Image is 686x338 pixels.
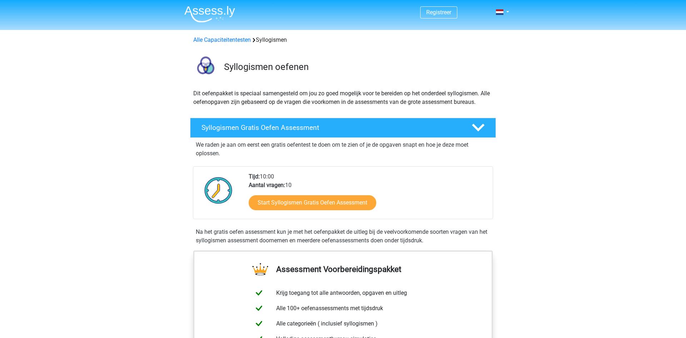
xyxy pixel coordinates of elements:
[224,61,490,72] h3: Syllogismen oefenen
[249,173,260,180] b: Tijd:
[202,123,460,132] h4: Syllogismen Gratis Oefen Assessment
[243,172,492,219] div: 10:00 10
[196,141,490,158] p: We raden je aan om eerst een gratis oefentest te doen om te zien of je de opgaven snapt en hoe je...
[249,182,285,188] b: Aantal vragen:
[184,6,235,22] img: Assessly
[426,9,451,16] a: Registreer
[190,53,221,83] img: syllogismen
[193,36,251,43] a: Alle Capaciteitentesten
[193,228,493,245] div: Na het gratis oefen assessment kun je met het oefenpakket de uitleg bij de veelvoorkomende soorte...
[190,36,496,44] div: Syllogismen
[200,172,237,208] img: Klok
[193,89,493,106] p: Dit oefenpakket is speciaal samengesteld om jou zo goed mogelijk voor te bereiden op het onderdee...
[249,195,376,210] a: Start Syllogismen Gratis Oefen Assessment
[187,118,499,138] a: Syllogismen Gratis Oefen Assessment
